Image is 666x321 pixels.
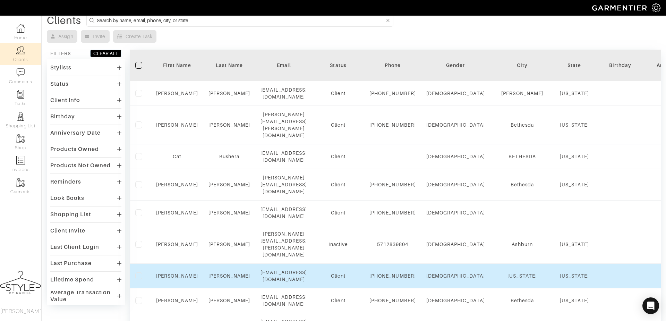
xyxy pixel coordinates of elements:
[219,154,239,159] a: Bushera
[50,50,71,57] div: FILTERS
[369,209,416,216] div: [PHONE_NUMBER]
[261,230,307,258] div: [PERSON_NAME][EMAIL_ADDRESS][PERSON_NAME][DOMAIN_NAME]
[560,297,589,304] div: [US_STATE]
[426,90,485,97] div: [DEMOGRAPHIC_DATA]
[599,62,641,69] div: Birthday
[173,154,181,159] a: Cat
[16,112,25,121] img: stylists-icon-eb353228a002819b7ec25b43dbf5f0378dd9e0616d9560372ff212230b889e62.png
[261,111,307,139] div: [PERSON_NAME][EMAIL_ADDRESS][PERSON_NAME][DOMAIN_NAME]
[208,122,250,128] a: [PERSON_NAME]
[317,209,359,216] div: Client
[97,16,385,25] input: Search by name, email, phone, city, or state
[208,91,250,96] a: [PERSON_NAME]
[50,289,117,303] div: Average Transaction Value
[560,181,589,188] div: [US_STATE]
[369,121,416,128] div: [PHONE_NUMBER]
[261,62,307,69] div: Email
[156,242,198,247] a: [PERSON_NAME]
[560,241,589,248] div: [US_STATE]
[426,209,485,216] div: [DEMOGRAPHIC_DATA]
[50,81,69,87] div: Status
[208,273,250,279] a: [PERSON_NAME]
[426,62,485,69] div: Gender
[312,50,364,81] th: Toggle SortBy
[495,153,549,160] div: BETHESDA
[369,297,416,304] div: [PHONE_NUMBER]
[203,50,256,81] th: Toggle SortBy
[156,182,198,187] a: [PERSON_NAME]
[369,272,416,279] div: [PHONE_NUMBER]
[369,90,416,97] div: [PHONE_NUMBER]
[261,86,307,100] div: [EMAIL_ADDRESS][DOMAIN_NAME]
[16,68,25,77] img: comment-icon-a0a6a9ef722e966f86d9cbdc48e553b5cf19dbc54f86b18d962a5391bc8f6eb6.png
[317,90,359,97] div: Client
[50,211,91,218] div: Shopping List
[208,62,250,69] div: Last Name
[208,298,250,303] a: [PERSON_NAME]
[208,242,250,247] a: [PERSON_NAME]
[495,90,549,97] div: [PERSON_NAME]
[208,182,250,187] a: [PERSON_NAME]
[16,156,25,164] img: orders-icon-0abe47150d42831381b5fb84f609e132dff9fe21cb692f30cb5eec754e2cba89.png
[317,153,359,160] div: Client
[50,178,81,185] div: Reminders
[156,298,198,303] a: [PERSON_NAME]
[317,181,359,188] div: Client
[261,206,307,220] div: [EMAIL_ADDRESS][DOMAIN_NAME]
[16,178,25,187] img: garments-icon-b7da505a4dc4fd61783c78ac3ca0ef83fa9d6f193b1c9dc38574b1d14d53ca28.png
[50,129,101,136] div: Anniversary Date
[50,276,94,283] div: Lifetime Spend
[50,97,80,104] div: Client Info
[16,24,25,33] img: dashboard-icon-dbcd8f5a0b271acd01030246c82b418ddd0df26cd7fceb0bd07c9910d44c42f6.png
[261,150,307,163] div: [EMAIL_ADDRESS][DOMAIN_NAME]
[495,241,549,248] div: Ashburn
[642,297,659,314] div: Open Intercom Messenger
[317,62,359,69] div: Status
[16,90,25,99] img: reminder-icon-8004d30b9f0a5d33ae49ab947aed9ed385cf756f9e5892f1edd6e32f2345188e.png
[426,272,485,279] div: [DEMOGRAPHIC_DATA]
[560,272,589,279] div: [US_STATE]
[495,62,549,69] div: City
[495,181,549,188] div: Bethesda
[495,297,549,304] div: Bethesda
[369,62,416,69] div: Phone
[369,181,416,188] div: [PHONE_NUMBER]
[50,260,92,267] div: Last Purchase
[560,90,589,97] div: [US_STATE]
[156,62,198,69] div: First Name
[426,181,485,188] div: [DEMOGRAPHIC_DATA]
[208,210,250,216] a: [PERSON_NAME]
[156,91,198,96] a: [PERSON_NAME]
[261,294,307,307] div: [EMAIL_ADDRESS][DOMAIN_NAME]
[589,2,652,14] img: garmentier-logo-header-white-b43fb05a5012e4ada735d5af1a66efaba907eab6374d6393d1fbf88cb4ef424d.png
[156,273,198,279] a: [PERSON_NAME]
[261,269,307,283] div: [EMAIL_ADDRESS][DOMAIN_NAME]
[560,121,589,128] div: [US_STATE]
[594,50,646,81] th: Toggle SortBy
[151,50,203,81] th: Toggle SortBy
[16,46,25,54] img: clients-icon-6bae9207a08558b7cb47a8932f037763ab4055f8c8b6bfacd5dc20c3e0201464.png
[560,62,589,69] div: State
[50,244,99,251] div: Last Client Login
[50,64,71,71] div: Stylists
[495,272,549,279] div: [US_STATE]
[652,3,660,12] img: gear-icon-white-bd11855cb880d31180b6d7d6211b90ccbf57a29d726f0c71d8c61bd08dd39cc2.png
[16,134,25,143] img: garments-icon-b7da505a4dc4fd61783c78ac3ca0ef83fa9d6f193b1c9dc38574b1d14d53ca28.png
[93,50,118,57] div: CLEAR ALL
[369,241,416,248] div: 5712839804
[50,195,85,202] div: Look Books
[317,272,359,279] div: Client
[50,227,85,234] div: Client Invite
[317,121,359,128] div: Client
[421,50,490,81] th: Toggle SortBy
[426,121,485,128] div: [DEMOGRAPHIC_DATA]
[90,50,121,57] button: CLEAR ALL
[495,121,549,128] div: Bethesda
[560,153,589,160] div: [US_STATE]
[47,17,81,24] div: Clients
[50,146,99,153] div: Products Owned
[317,241,359,248] div: Inactive
[50,162,111,169] div: Products Not Owned
[50,113,75,120] div: Birthday
[261,174,307,195] div: [PERSON_NAME][EMAIL_ADDRESS][DOMAIN_NAME]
